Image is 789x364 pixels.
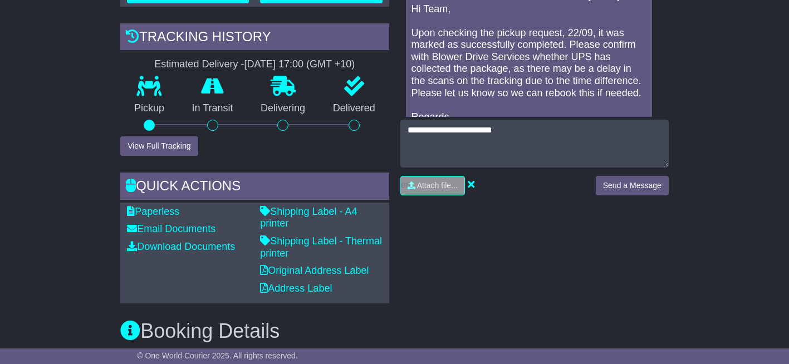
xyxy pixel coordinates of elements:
a: Shipping Label - A4 printer [260,206,357,229]
div: Tracking history [120,23,389,53]
p: Pickup [120,102,178,115]
p: Delivered [319,102,389,115]
a: Shipping Label - Thermal printer [260,235,382,259]
p: In Transit [178,102,247,115]
a: Address Label [260,283,332,294]
span: © One World Courier 2025. All rights reserved. [137,351,298,360]
button: Send a Message [596,176,669,195]
p: Hi Team, Upon checking the pickup request, 22/09, it was marked as successfully completed. Please... [411,3,646,136]
div: [DATE] 17:00 (GMT +10) [244,58,355,71]
p: Delivering [247,102,319,115]
h3: Booking Details [120,320,669,342]
a: Original Address Label [260,265,369,276]
button: View Full Tracking [120,136,198,156]
a: Download Documents [127,241,235,252]
div: Quick Actions [120,173,389,203]
a: Email Documents [127,223,215,234]
div: Estimated Delivery - [120,58,389,71]
a: Paperless [127,206,179,217]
